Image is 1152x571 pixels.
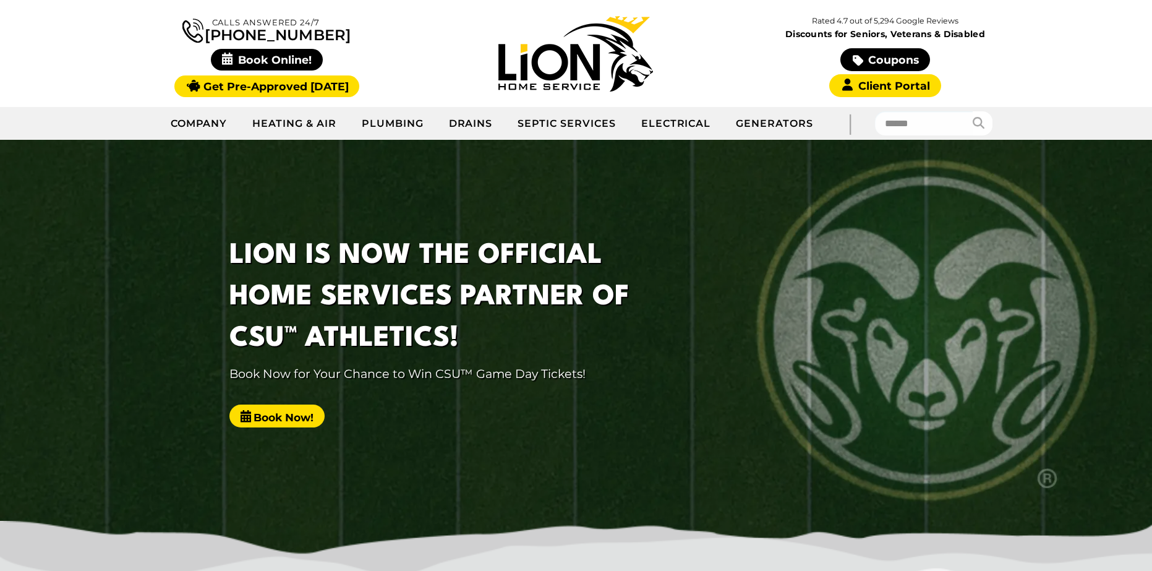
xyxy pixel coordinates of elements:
[211,49,323,71] span: Book Online!
[349,108,437,139] a: Plumbing
[174,75,359,97] a: Get Pre-Approved [DATE]
[498,16,653,92] img: Lion Home Service
[437,108,506,139] a: Drains
[826,107,875,140] div: |
[733,30,1038,38] span: Discounts for Seniors, Veterans & Disabled
[158,108,241,139] a: Company
[840,48,929,71] a: Coupons
[829,74,941,97] a: Client Portal
[723,108,826,139] a: Generators
[629,108,724,139] a: Electrical
[182,16,351,43] a: [PHONE_NUMBER]
[730,14,1039,28] p: Rated 4.7 out of 5,294 Google Reviews
[240,108,349,139] a: Heating & Air
[229,235,680,360] h1: LION IS NOW THE OFFICIAL HOME SERVICES PARTNER OF CSU™ ATHLETICS!
[229,405,324,427] a: Book Now!
[505,108,628,139] a: Septic Services
[229,365,680,383] p: Book Now for Your Chance to Win CSU™ Game Day Tickets!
